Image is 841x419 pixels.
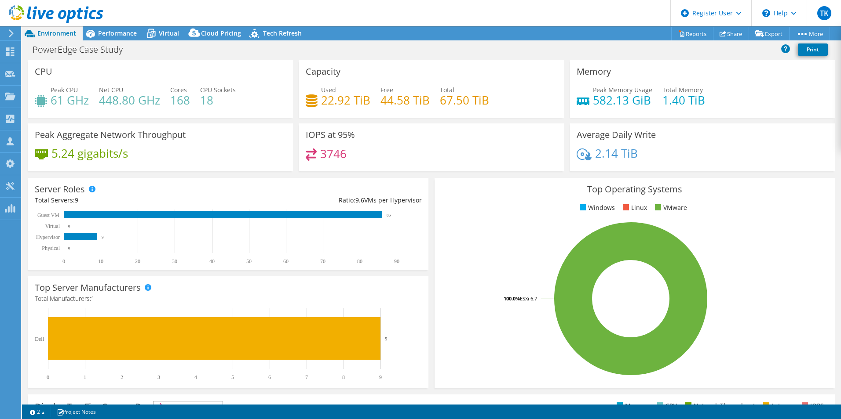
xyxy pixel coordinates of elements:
span: Tech Refresh [263,29,302,37]
text: 10 [98,258,103,264]
div: Ratio: VMs per Hypervisor [228,195,422,205]
h4: 168 [170,95,190,105]
span: Virtual [159,29,179,37]
span: Free [380,86,393,94]
span: Total Memory [662,86,703,94]
text: 70 [320,258,325,264]
h4: Total Manufacturers: [35,294,422,303]
h3: Memory [577,67,611,76]
a: Export [749,27,790,40]
text: 9 [379,374,382,380]
h4: 18 [200,95,236,105]
text: 20 [135,258,140,264]
span: Total [440,86,454,94]
text: 2 [121,374,123,380]
li: Latency [761,401,794,411]
text: 5 [231,374,234,380]
h1: PowerEdge Case Study [29,45,136,54]
li: Memory [614,401,649,411]
a: Project Notes [51,406,102,417]
h3: Top Server Manufacturers [35,283,141,293]
h3: Server Roles [35,184,85,194]
span: Performance [98,29,137,37]
span: Peak CPU [51,86,78,94]
h4: 22.92 TiB [321,95,370,105]
text: Virtual [45,223,60,229]
text: 0 [68,224,70,228]
h3: CPU [35,67,52,76]
h3: IOPS at 95% [306,130,355,140]
h4: 448.80 GHz [99,95,160,105]
a: More [789,27,830,40]
a: Reports [671,27,713,40]
text: 0 [47,374,49,380]
text: 8 [342,374,345,380]
text: 7 [305,374,308,380]
span: Cloud Pricing [201,29,241,37]
span: CPU Sockets [200,86,236,94]
text: Physical [42,245,60,251]
h3: Capacity [306,67,340,76]
tspan: ESXi 6.7 [520,295,537,302]
li: IOPS [800,401,824,411]
text: 90 [394,258,399,264]
li: Windows [578,203,615,213]
text: 0 [62,258,65,264]
text: 86 [387,213,391,217]
text: 60 [283,258,289,264]
li: Network Throughput [683,401,755,411]
h4: 67.50 TiB [440,95,489,105]
h3: Peak Aggregate Network Throughput [35,130,186,140]
text: 6 [268,374,271,380]
div: Total Servers: [35,195,228,205]
a: Share [713,27,749,40]
text: 4 [194,374,197,380]
a: 2 [24,406,51,417]
span: Cores [170,86,187,94]
span: Peak Memory Usage [593,86,652,94]
span: 9 [75,196,78,204]
span: 1 [91,294,95,303]
span: Net CPU [99,86,123,94]
text: 80 [357,258,362,264]
h4: 1.40 TiB [662,95,705,105]
h4: 5.24 gigabits/s [51,148,128,158]
h4: 582.13 GiB [593,95,652,105]
h3: Top Operating Systems [441,184,828,194]
h3: Average Daily Write [577,130,656,140]
h4: 44.58 TiB [380,95,430,105]
svg: \n [762,9,770,17]
span: Environment [37,29,76,37]
text: 40 [209,258,215,264]
tspan: 100.0% [504,295,520,302]
text: 50 [246,258,252,264]
span: Used [321,86,336,94]
li: VMware [653,203,687,213]
text: 3 [157,374,160,380]
h4: 61 GHz [51,95,89,105]
h4: 2.14 TiB [595,148,638,158]
text: 9 [102,235,104,239]
span: 9.6 [355,196,364,204]
h4: 3746 [320,149,347,159]
text: Guest VM [37,212,59,218]
text: 9 [385,336,388,341]
text: Dell [35,336,44,342]
span: TK [817,6,831,20]
li: Linux [621,203,647,213]
text: 1 [84,374,86,380]
text: 30 [172,258,177,264]
text: 0 [68,246,70,250]
li: CPU [655,401,677,411]
text: Hypervisor [36,234,60,240]
a: Print [798,43,828,56]
span: IOPS [154,401,223,412]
